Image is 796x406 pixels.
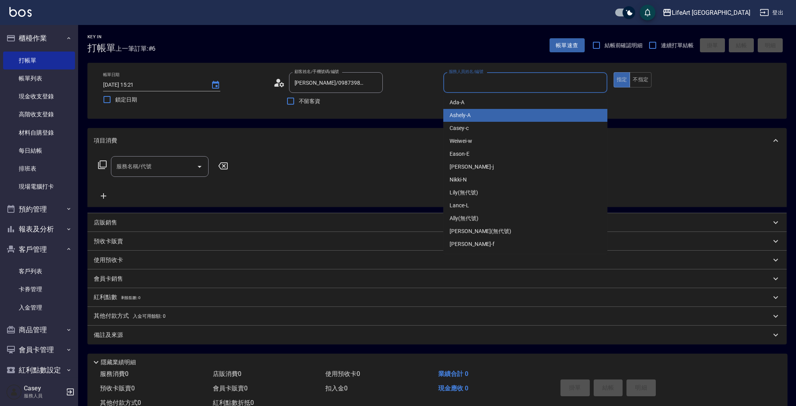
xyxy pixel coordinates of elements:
span: 扣入金 0 [325,385,348,392]
div: 項目消費 [87,128,787,153]
label: 帳單日期 [103,72,120,78]
button: Choose date, selected date is 2025-09-15 [206,76,225,94]
span: 連續打單結帳 [661,41,694,50]
a: 帳單列表 [3,69,75,87]
input: YYYY/MM/DD hh:mm [103,78,203,91]
span: Nikki -N [450,176,467,184]
label: 服務人員姓名/編號 [449,69,483,75]
p: 備註及來源 [94,331,123,339]
span: 業績合計 0 [438,370,468,378]
button: Open [193,160,206,173]
a: 高階收支登錄 [3,105,75,123]
span: Ally (無代號) [450,214,478,223]
button: 報表及分析 [3,219,75,239]
div: 店販銷售 [87,213,787,232]
a: 排班表 [3,160,75,178]
span: 現金應收 0 [438,385,468,392]
div: 其他付款方式入金可用餘額: 0 [87,307,787,326]
a: 現場電腦打卡 [3,178,75,196]
label: 顧客姓名/手機號碼/編號 [294,69,339,75]
button: save [640,5,655,20]
div: 備註及來源 [87,326,787,344]
span: 上一筆訂單:#6 [116,44,156,53]
button: LifeArt [GEOGRAPHIC_DATA] [659,5,753,21]
h5: Casey [24,385,64,392]
div: 紅利點數剩餘點數: 0 [87,288,787,307]
p: 店販銷售 [94,219,117,227]
span: 預收卡販賣 0 [100,385,135,392]
button: 登出 [757,5,787,20]
button: 會員卡管理 [3,340,75,360]
span: Ada -A [450,98,464,107]
p: 隱藏業績明細 [101,358,136,367]
span: [PERSON_NAME] -f [450,240,494,248]
span: 入金可用餘額: 0 [133,313,166,319]
span: 會員卡販賣 0 [213,385,248,392]
p: 使用預收卡 [94,256,123,264]
span: 鎖定日期 [115,96,137,104]
a: 現金收支登錄 [3,87,75,105]
button: 紅利點數設定 [3,360,75,380]
button: 指定 [614,72,630,87]
span: 店販消費 0 [213,370,241,378]
span: 結帳前確認明細 [605,41,643,50]
a: 打帳單 [3,52,75,69]
button: 預約管理 [3,199,75,219]
p: 其他付款方式 [94,312,166,321]
h3: 打帳單 [87,43,116,53]
a: 材料自購登錄 [3,124,75,142]
button: 商品管理 [3,320,75,340]
span: [PERSON_NAME] (無代號) [450,227,511,235]
a: 每日結帳 [3,142,75,160]
p: 預收卡販賣 [94,237,123,246]
div: 使用預收卡 [87,251,787,269]
button: 櫃檯作業 [3,28,75,48]
span: 使用預收卡 0 [325,370,360,378]
span: 剩餘點數: 0 [121,296,141,300]
span: Weiwei -w [450,137,472,145]
span: Lily (無代號) [450,189,478,197]
p: 會員卡銷售 [94,275,123,283]
div: 會員卡銷售 [87,269,787,288]
button: 帳單速查 [550,38,585,53]
span: 服務消費 0 [100,370,129,378]
button: 客戶管理 [3,239,75,260]
div: 預收卡販賣 [87,232,787,251]
a: 客戶列表 [3,262,75,280]
span: Eason -E [450,150,469,158]
span: [PERSON_NAME] -j [450,163,494,171]
span: 不留客資 [299,97,321,105]
button: 不指定 [630,72,651,87]
p: 紅利點數 [94,293,140,302]
span: Lance -L [450,201,469,210]
img: Person [6,384,22,400]
img: Logo [9,7,32,17]
span: Ashely -A [450,111,471,119]
p: 服務人員 [24,392,64,399]
span: Casey -c [450,124,469,132]
a: 卡券管理 [3,280,75,298]
p: 項目消費 [94,137,117,145]
div: LifeArt [GEOGRAPHIC_DATA] [672,8,750,18]
h2: Key In [87,34,116,39]
a: 入金管理 [3,299,75,317]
